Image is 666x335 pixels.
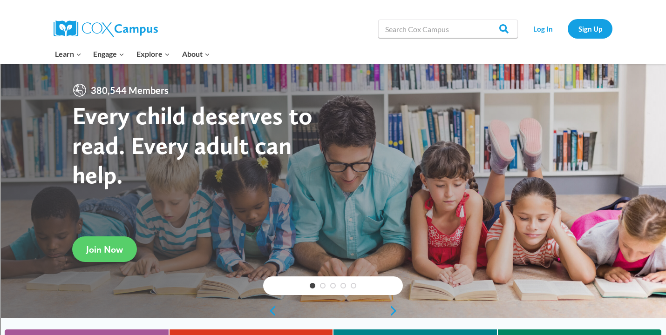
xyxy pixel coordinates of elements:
[523,19,612,38] nav: Secondary Navigation
[54,20,158,37] img: Cox Campus
[136,48,170,60] span: Explore
[182,48,210,60] span: About
[378,20,518,38] input: Search Cox Campus
[49,44,216,64] nav: Primary Navigation
[93,48,124,60] span: Engage
[523,19,563,38] a: Log In
[55,48,82,60] span: Learn
[568,19,612,38] a: Sign Up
